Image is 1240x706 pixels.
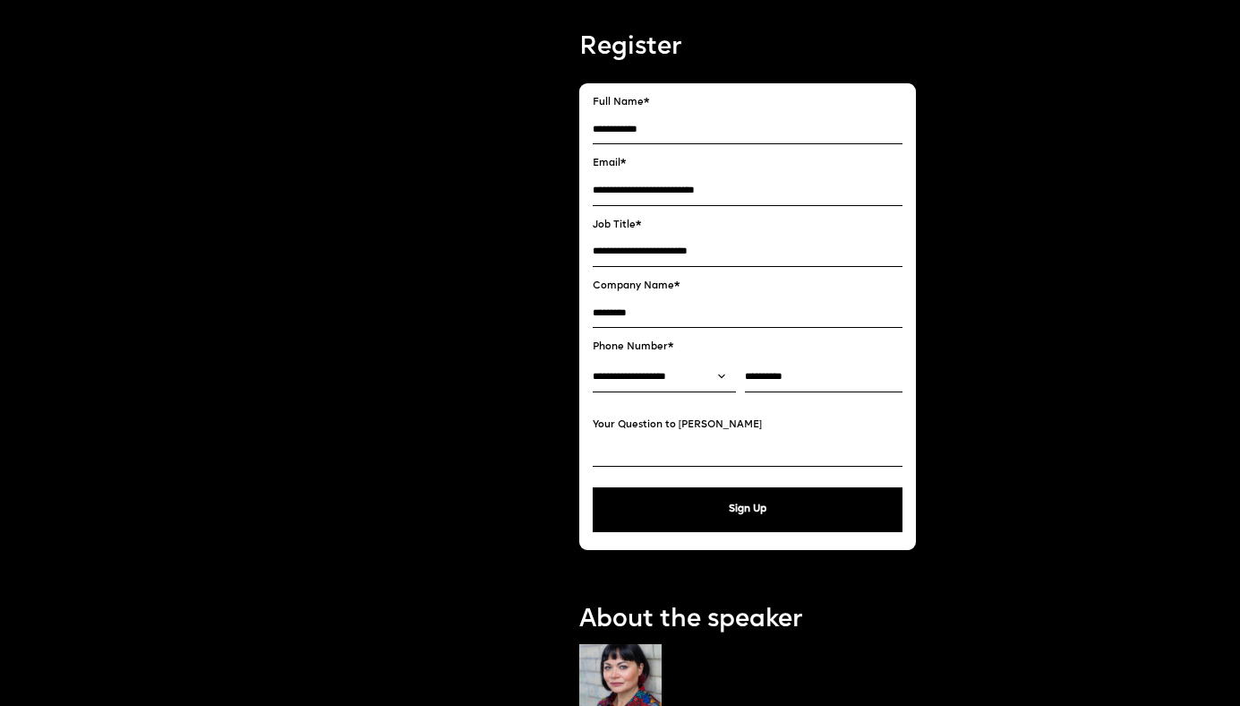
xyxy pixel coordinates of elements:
p: Register [579,30,916,65]
label: Company Name [593,280,902,292]
p: About the speaker [579,603,916,638]
label: Full Name [593,97,902,108]
button: Sign Up [593,487,902,532]
label: Your Question to [PERSON_NAME] [593,419,902,431]
label: Phone Number [593,341,902,353]
label: Email [593,158,902,169]
label: Job Title [593,220,902,231]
